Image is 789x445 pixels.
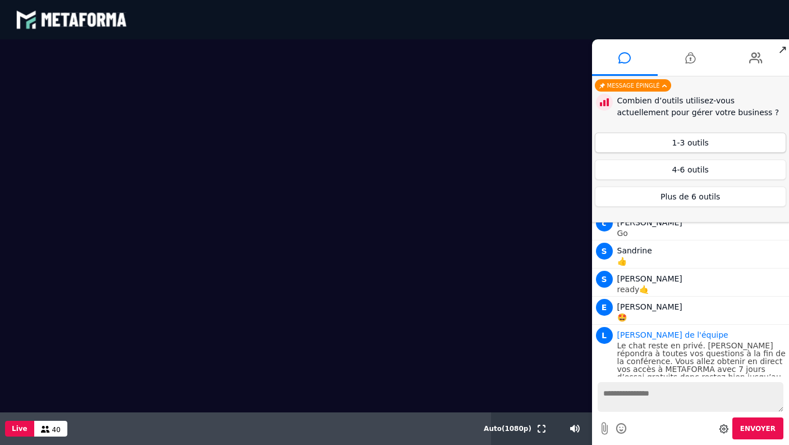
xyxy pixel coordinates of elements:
[595,79,671,92] div: Message épinglé
[617,285,787,293] p: ready🤙
[484,425,531,433] span: Auto ( 1080 p)
[52,426,61,434] span: 40
[617,302,682,311] span: [PERSON_NAME]
[481,412,534,445] button: Auto(1080p)
[595,160,787,180] button: 4-6 outils
[617,229,787,237] p: Go
[617,342,787,389] p: Le chat reste en privé. [PERSON_NAME] répondra à toutes vos questions à la fin de la conférence. ...
[596,215,613,231] span: c
[5,421,34,437] button: Live
[617,314,787,321] p: 🤩
[617,257,787,265] p: 👍
[596,243,613,260] span: S
[617,330,728,339] span: Animateur
[595,187,787,207] button: Plus de 6 outils
[732,417,783,439] button: Envoyer
[776,39,789,60] span: ↗
[740,425,776,433] span: Envoyer
[596,299,613,316] span: E
[617,274,682,283] span: [PERSON_NAME]
[617,95,787,119] div: Combien d’outils utilisez-vous actuellement pour gérer votre business ?
[595,133,787,153] button: 1-3 outils
[617,218,682,227] span: [PERSON_NAME]
[596,327,613,344] span: L
[617,246,652,255] span: Sandrine
[596,271,613,288] span: S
